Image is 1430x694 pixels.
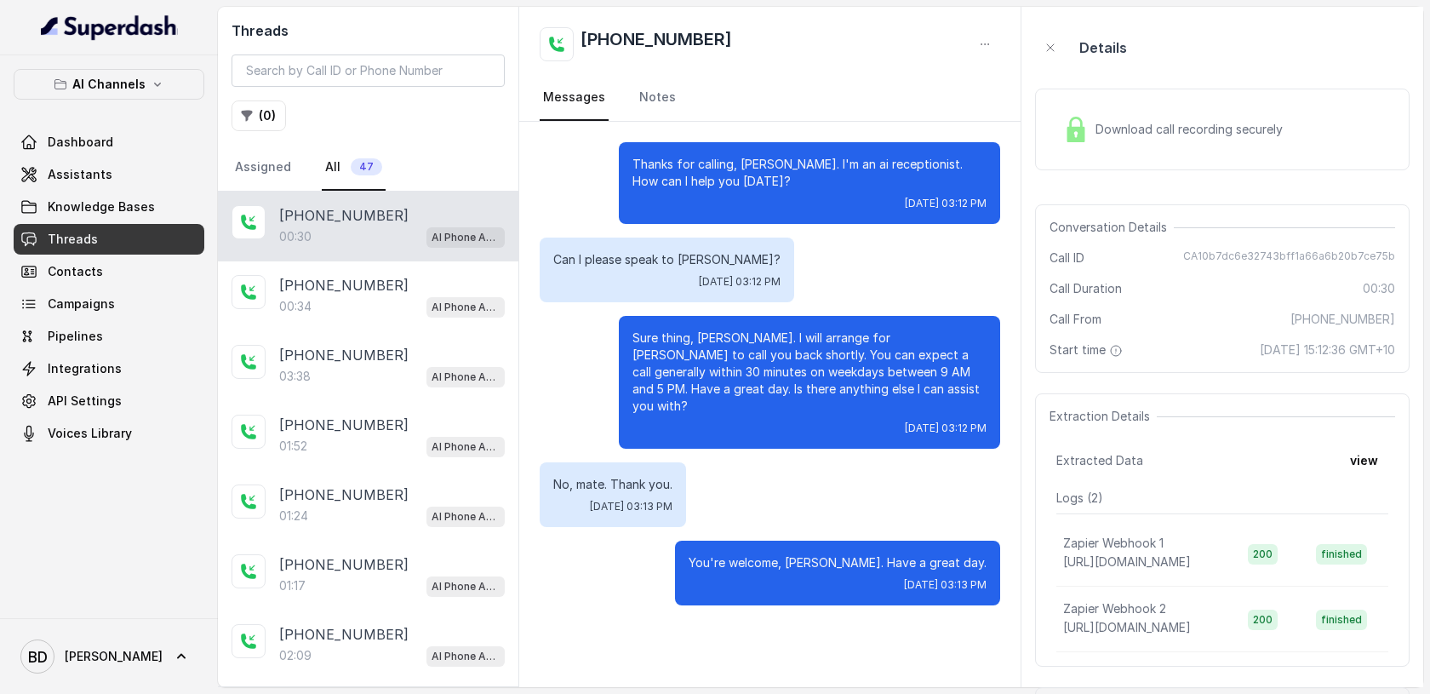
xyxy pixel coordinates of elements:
span: 200 [1248,544,1278,565]
a: Messages [540,75,609,121]
span: Voices Library [48,425,132,442]
span: 47 [351,158,382,175]
span: Conversation Details [1050,219,1174,236]
span: Extracted Data [1056,452,1143,469]
span: CA10b7dc6e32743bff1a66a6b20b7ce75b [1183,249,1395,267]
a: Integrations [14,353,204,384]
span: Knowledge Bases [48,198,155,215]
span: Call ID [1050,249,1084,267]
a: All47 [322,145,386,191]
span: finished [1316,610,1367,630]
span: [DATE] 03:12 PM [699,275,781,289]
input: Search by Call ID or Phone Number [232,54,505,87]
a: Assistants [14,159,204,190]
a: [PERSON_NAME] [14,633,204,680]
p: AI Phone Assistant [432,229,500,246]
span: API Settings [48,393,122,410]
span: 200 [1248,610,1278,630]
img: light.svg [41,14,178,41]
p: [PHONE_NUMBER] [279,345,409,365]
p: [PHONE_NUMBER] [279,624,409,645]
span: [DATE] 03:13 PM [590,500,672,513]
p: 02:09 [279,647,312,664]
p: AI Phone Assistant [432,369,500,386]
p: Details [1079,37,1127,58]
a: Notes [636,75,679,121]
span: finished [1316,544,1367,565]
p: Zapier Webhook 2 [1063,600,1166,617]
a: Voices Library [14,418,204,449]
span: Campaigns [48,295,115,313]
h2: [PHONE_NUMBER] [581,27,732,61]
span: [PERSON_NAME] [65,648,163,665]
span: Assistants [48,166,112,183]
span: Start time [1050,341,1126,358]
span: [DATE] 03:12 PM [905,197,987,210]
p: [PHONE_NUMBER] [279,554,409,575]
span: [PHONE_NUMBER] [1290,311,1395,328]
span: Extraction Details [1050,408,1157,425]
span: Download call recording securely [1095,121,1290,138]
span: Dashboard [48,134,113,151]
p: Thanks for calling, [PERSON_NAME]. I'm an ai receptionist. How can I help you [DATE]? [632,156,987,190]
p: 00:30 [279,228,312,245]
button: view [1340,445,1388,476]
p: 03:38 [279,368,311,385]
p: You're welcome, [PERSON_NAME]. Have a great day. [689,554,987,571]
button: AI Channels [14,69,204,100]
a: Contacts [14,256,204,287]
button: (0) [232,100,286,131]
a: Dashboard [14,127,204,158]
span: [URL][DOMAIN_NAME] [1063,554,1191,569]
p: [PHONE_NUMBER] [279,205,409,226]
a: Knowledge Bases [14,192,204,222]
span: [DATE] 03:12 PM [905,422,987,435]
p: [PHONE_NUMBER] [279,275,409,295]
span: [DATE] 03:13 PM [904,578,987,592]
span: Integrations [48,360,122,377]
span: Contacts [48,263,103,280]
span: Threads [48,231,98,248]
p: Logs ( 2 ) [1056,490,1388,507]
p: 01:17 [279,577,306,594]
p: Sure thing, [PERSON_NAME]. I will arrange for [PERSON_NAME] to call you back shortly. You can exp... [632,330,987,415]
p: 01:52 [279,438,307,455]
p: AI Channels [72,74,146,95]
p: AI Phone Assistant [432,578,500,595]
nav: Tabs [540,75,1000,121]
span: Call From [1050,311,1101,328]
p: 01:24 [279,508,308,525]
p: AI Phone Assistant [432,439,500,456]
p: AI Phone Assistant [432,508,500,525]
span: Pipelines [48,328,103,345]
p: Can I please speak to [PERSON_NAME]? [553,251,781,268]
a: Assigned [232,145,295,191]
span: [DATE] 15:12:36 GMT+10 [1260,341,1395,358]
nav: Tabs [232,145,505,191]
p: AI Phone Assistant [432,299,500,316]
a: Threads [14,224,204,255]
h2: Threads [232,20,505,41]
p: [PHONE_NUMBER] [279,485,409,505]
span: [URL][DOMAIN_NAME] [1063,620,1191,634]
p: AI Phone Assistant [432,648,500,665]
img: Lock Icon [1063,117,1089,142]
span: Call Duration [1050,280,1122,297]
p: 00:34 [279,298,312,315]
span: 00:30 [1363,280,1395,297]
p: [PHONE_NUMBER] [279,415,409,435]
p: Zapier Webhook 1 [1063,535,1164,552]
text: BD [28,648,48,666]
a: Campaigns [14,289,204,319]
p: No, mate. Thank you. [553,476,672,493]
a: API Settings [14,386,204,416]
a: Pipelines [14,321,204,352]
